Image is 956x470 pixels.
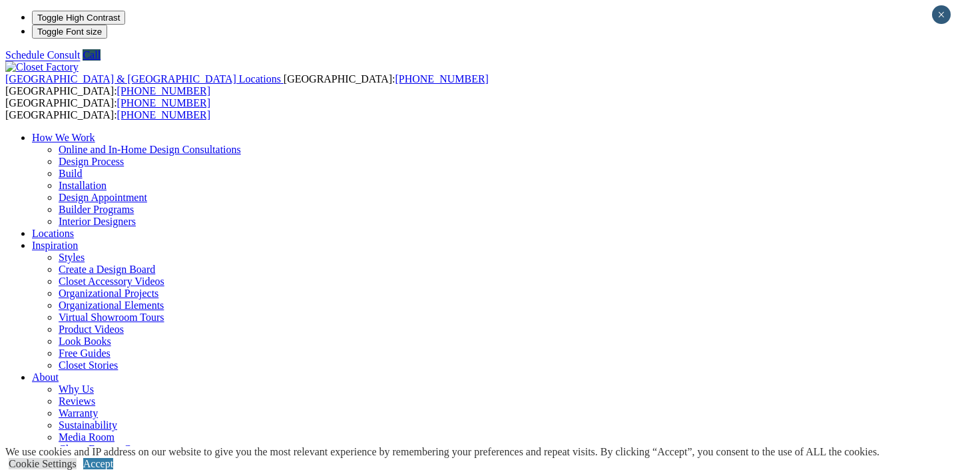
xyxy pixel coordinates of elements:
a: Organizational Projects [59,288,158,299]
a: Call [83,49,101,61]
button: Toggle Font size [32,25,107,39]
a: Media Room [59,431,115,443]
span: Toggle High Contrast [37,13,120,23]
a: [PHONE_NUMBER] [395,73,488,85]
span: [GEOGRAPHIC_DATA] & [GEOGRAPHIC_DATA] Locations [5,73,281,85]
div: We use cookies and IP address on our website to give you the most relevant experience by remember... [5,446,879,458]
img: Closet Factory [5,61,79,73]
a: Closet Stories [59,359,118,371]
a: Reviews [59,395,95,407]
button: Close [932,5,951,24]
a: Build [59,168,83,179]
a: Schedule Consult [5,49,80,61]
span: [GEOGRAPHIC_DATA]: [GEOGRAPHIC_DATA]: [5,73,489,97]
a: Locations [32,228,74,239]
a: Organizational Elements [59,300,164,311]
a: Warranty [59,407,98,419]
a: Sustainability [59,419,117,431]
a: About [32,371,59,383]
a: Design Appointment [59,192,147,203]
span: Toggle Font size [37,27,102,37]
a: Builder Programs [59,204,134,215]
a: Installation [59,180,107,191]
button: Toggle High Contrast [32,11,125,25]
a: Design Process [59,156,124,167]
a: Look Books [59,336,111,347]
a: Online and In-Home Design Consultations [59,144,241,155]
a: Cookie Settings [9,458,77,469]
a: Interior Designers [59,216,136,227]
a: Accept [83,458,113,469]
a: [PHONE_NUMBER] [117,109,210,120]
a: [PHONE_NUMBER] [117,85,210,97]
a: Create a Design Board [59,264,155,275]
a: Styles [59,252,85,263]
a: Product Videos [59,324,124,335]
span: [GEOGRAPHIC_DATA]: [GEOGRAPHIC_DATA]: [5,97,210,120]
a: Free Guides [59,348,111,359]
a: How We Work [32,132,95,143]
a: Virtual Showroom Tours [59,312,164,323]
a: [PHONE_NUMBER] [117,97,210,109]
a: Closet Accessory Videos [59,276,164,287]
a: Closet Factory Cares [59,443,148,455]
a: [GEOGRAPHIC_DATA] & [GEOGRAPHIC_DATA] Locations [5,73,284,85]
a: Why Us [59,383,94,395]
a: Inspiration [32,240,78,251]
